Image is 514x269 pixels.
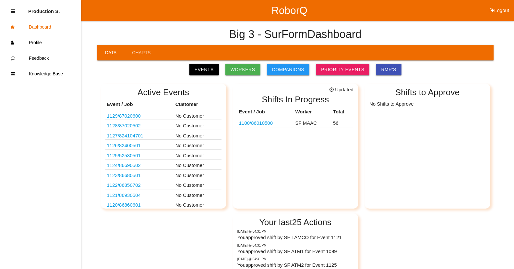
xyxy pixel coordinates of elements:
[237,95,353,104] h2: Shifts In Progress
[107,162,141,168] a: 1124/86690502
[107,173,141,178] a: 1123/86680501
[11,4,15,19] div: Close
[105,149,174,160] td: HEMI COVER TIMING CHAIN VAC TRAY 0CD86761
[105,189,174,199] td: TN1933 HF55M STATOR CORE
[225,64,260,75] a: Workers
[107,153,141,158] a: 1125/52530501
[174,120,221,130] td: No Customer
[0,35,81,50] a: Profile
[107,202,141,208] a: 1120/86860601
[105,199,174,209] td: HF55G TN1934 STARTER TRAY
[237,243,353,248] p: Today @ 04:31 PM
[237,262,353,269] p: You approved shift by SF ATM2 for Event 1125
[293,117,331,127] td: SF MAAC
[267,64,310,75] a: Companions
[316,64,369,75] a: Priority Events
[107,182,141,188] a: 1122/86850702
[105,110,174,120] td: HONDA T90X SF 45 X 48 PALLETS
[0,66,81,82] a: Knowledge Base
[174,179,221,189] td: No Customer
[189,64,219,75] a: Events
[105,120,174,130] td: HONDA T90X
[174,169,221,179] td: No Customer
[28,4,60,14] p: Production Shifts
[174,199,221,209] td: No Customer
[174,189,221,199] td: No Customer
[124,45,158,60] a: Charts
[237,107,294,117] th: Event / Job
[237,117,294,127] td: 0CD00022 LB BEV HALF SHAF PACKAGING
[369,99,485,108] p: No Shifts to Approve
[369,88,485,97] h2: Shifts to Approve
[237,218,353,227] h2: Your last 25 Actions
[174,130,221,140] td: No Customer
[331,107,353,117] th: Total
[107,123,141,128] a: 1128/87020502
[107,192,141,198] a: 1121/86930504
[105,179,174,189] td: HF55G TN1934 TRAY
[237,248,353,255] p: You approved shift by SF ATM1 for Event 1099
[0,50,81,66] a: Feedback
[174,110,221,120] td: No Customer
[229,28,362,41] h4: Big 3 - SurForm Dashboard
[105,88,221,97] h2: Active Events
[239,120,273,126] a: 1100/86010500
[107,113,141,119] a: 1129/87020600
[174,99,221,110] th: Customer
[105,140,174,150] td: D1003101R04 - FAURECIA TOP PAD TRAY
[331,117,353,127] td: 56
[376,64,401,75] a: RMR's
[174,160,221,170] td: No Customer
[105,99,174,110] th: Event / Job
[237,229,353,234] p: Today @ 04:31 PM
[237,117,353,127] tr: 0CD00022 LB BEV HALF SHAF PACKAGING
[329,86,353,94] span: Updated
[107,143,141,148] a: 1126/82400501
[105,130,174,140] td: D1003101R04 - FAURECIA TOP PAD LID
[105,169,174,179] td: D1024160 - DEKA BATTERY
[105,160,174,170] td: D104465 - DEKA BATTERY - MEXICO
[174,149,221,160] td: No Customer
[293,107,331,117] th: Worker
[237,234,353,241] p: You approved shift by SF LAMCO for Event 1121
[174,140,221,150] td: No Customer
[97,45,124,60] a: Data
[0,19,81,35] a: Dashboard
[237,257,353,262] p: Today @ 04:31 PM
[107,133,144,138] a: 1127/824104701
